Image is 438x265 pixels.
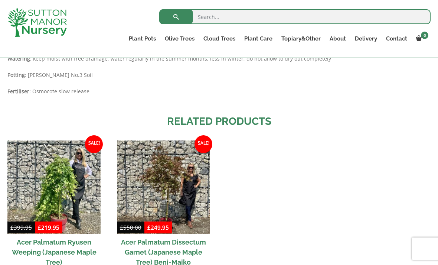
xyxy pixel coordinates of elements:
[120,224,123,231] span: £
[199,33,240,44] a: Cloud Trees
[38,224,41,231] span: £
[160,33,199,44] a: Olive Trees
[147,224,169,231] bdi: 249.95
[277,33,325,44] a: Topiary&Other
[382,33,412,44] a: Contact
[120,224,141,231] bdi: 550.00
[240,33,277,44] a: Plant Care
[124,33,160,44] a: Plant Pots
[7,140,101,234] img: Acer Palmatum Ryusen Weeping (Japanese Maple Tree)
[38,224,59,231] bdi: 219.95
[7,54,431,63] p: : keep moist with free drainage, water regularly in the summer months, less in winter, do not all...
[195,135,212,153] span: Sale!
[7,7,67,37] img: logo
[421,32,428,39] span: 0
[10,224,14,231] span: £
[7,55,30,62] strong: Watering
[85,135,103,153] span: Sale!
[117,140,210,234] img: Acer Palmatum Dissectum Garnet (Japanese Maple Tree) Beni-Maiko
[159,9,431,24] input: Search...
[7,71,431,80] p: : [PERSON_NAME] No.3 Soil
[7,114,431,129] h2: Related products
[7,71,25,78] strong: Potting
[412,33,431,44] a: 0
[7,87,431,96] p: : Osmocote slow release
[350,33,382,44] a: Delivery
[10,224,32,231] bdi: 399.95
[7,88,29,95] strong: Fertiliser
[325,33,350,44] a: About
[147,224,151,231] span: £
